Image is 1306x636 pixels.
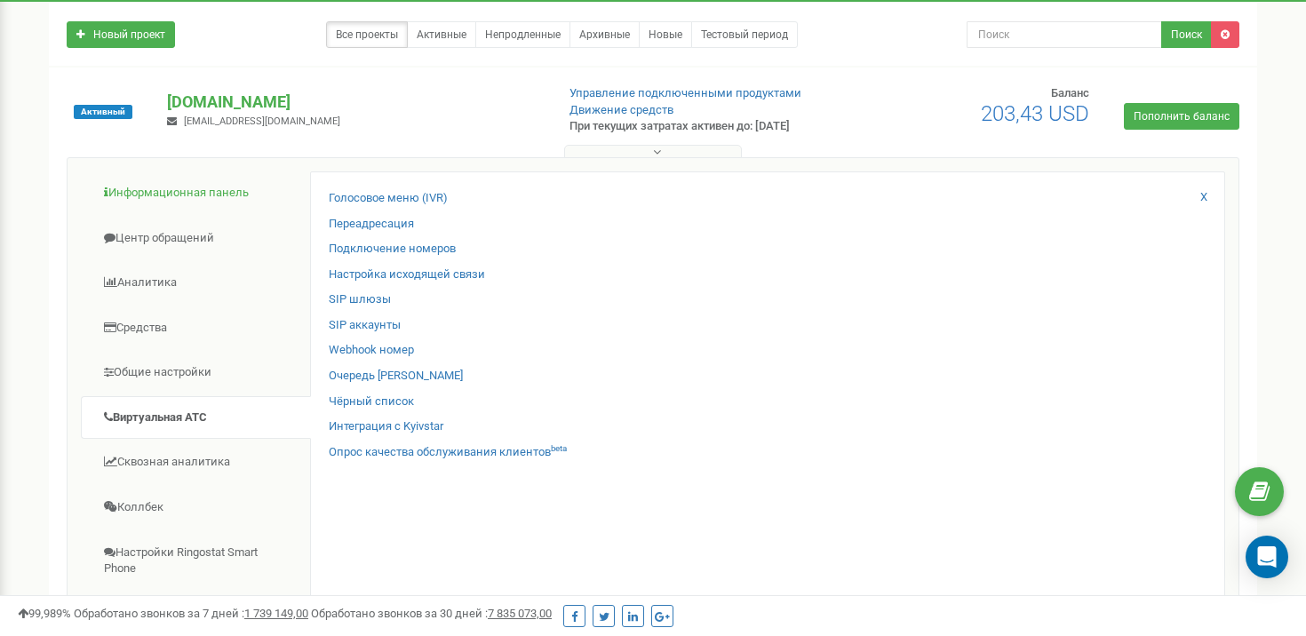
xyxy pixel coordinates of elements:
[81,396,311,440] a: Виртуальная АТС
[81,217,311,260] a: Центр обращений
[81,306,311,350] a: Средства
[329,444,567,461] a: Опрос качества обслуживания клиентовbeta
[329,342,414,359] a: Webhook номер
[329,266,485,283] a: Настройка исходящей связи
[311,607,552,620] span: Обработано звонков за 30 дней :
[167,91,540,114] p: [DOMAIN_NAME]
[81,441,311,484] a: Сквозная аналитика
[981,101,1089,126] span: 203,43 USD
[1246,536,1288,578] div: Open Intercom Messenger
[18,607,71,620] span: 99,989%
[407,21,476,48] a: Активные
[1161,21,1212,48] button: Поиск
[639,21,692,48] a: Новые
[74,607,308,620] span: Обработано звонков за 7 дней :
[1124,103,1239,130] a: Пополнить баланс
[244,607,308,620] u: 1 739 149,00
[551,443,567,453] sup: beta
[184,115,340,127] span: [EMAIL_ADDRESS][DOMAIN_NAME]
[81,261,311,305] a: Аналитика
[67,21,175,48] a: Новый проект
[81,171,311,215] a: Информационная панель
[326,21,408,48] a: Все проекты
[488,607,552,620] u: 7 835 073,00
[81,486,311,529] a: Коллбек
[81,592,311,636] a: Интеграция
[329,418,443,435] a: Интеграция с Kyivstar
[329,241,456,258] a: Подключение номеров
[569,21,640,48] a: Архивные
[329,216,414,233] a: Переадресация
[967,21,1163,48] input: Поиск
[329,190,448,207] a: Голосовое меню (IVR)
[475,21,570,48] a: Непродленные
[569,118,843,135] p: При текущих затратах активен до: [DATE]
[329,317,401,334] a: SIP аккаунты
[329,394,414,410] a: Чёрный список
[1051,86,1089,99] span: Баланс
[1200,189,1207,206] a: X
[74,105,132,119] span: Активный
[81,351,311,394] a: Общие настройки
[569,103,673,116] a: Движение средств
[81,531,311,591] a: Настройки Ringostat Smart Phone
[569,86,801,99] a: Управление подключенными продуктами
[329,291,391,308] a: SIP шлюзы
[691,21,798,48] a: Тестовый период
[329,368,463,385] a: Очередь [PERSON_NAME]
